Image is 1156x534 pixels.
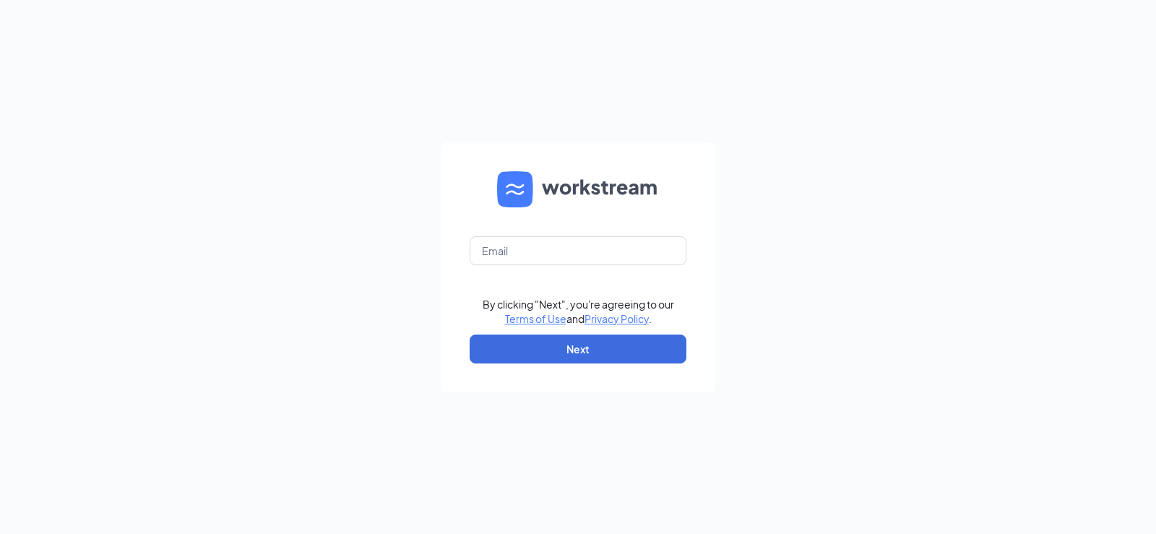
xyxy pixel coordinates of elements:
[483,297,674,326] div: By clicking "Next", you're agreeing to our and .
[585,312,649,325] a: Privacy Policy
[497,171,659,207] img: WS logo and Workstream text
[505,312,566,325] a: Terms of Use
[470,335,686,363] button: Next
[470,236,686,265] input: Email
